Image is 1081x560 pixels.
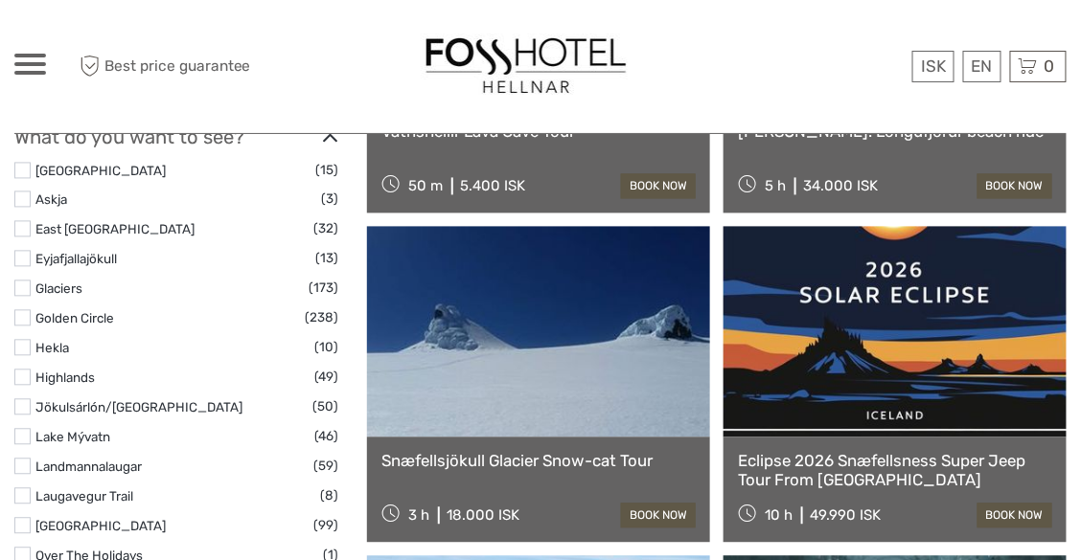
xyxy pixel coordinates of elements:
[408,178,443,195] span: 50 m
[765,178,786,195] span: 5 h
[621,504,696,528] a: book now
[14,126,338,149] h3: What do you want to see?
[381,452,696,471] a: Snæfellsjökull Glacier Snow-cat Tour
[35,459,142,475] a: Landmannalaugar
[35,489,133,504] a: Laugavegur Trail
[963,51,1001,82] div: EN
[309,278,338,300] span: (173)
[314,367,338,389] span: (49)
[315,160,338,182] span: (15)
[977,174,1052,199] a: book now
[321,189,338,211] span: (3)
[313,218,338,240] span: (32)
[35,370,95,386] a: Highlands
[421,34,632,100] img: 1555-dd548db8-e91e-4910-abff-7f063671136d_logo_big.jpg
[977,504,1052,528] a: book now
[460,178,525,195] div: 5.400 ISK
[621,174,696,199] a: book now
[35,400,242,415] a: Jökulsárlón/[GEOGRAPHIC_DATA]
[447,507,519,525] div: 18.000 ISK
[35,430,110,445] a: Lake Mývatn
[35,164,166,179] a: [GEOGRAPHIC_DATA]
[312,396,338,418] span: (50)
[35,341,69,356] a: Hekla
[765,507,793,525] span: 10 h
[313,456,338,478] span: (59)
[314,337,338,359] span: (10)
[35,222,195,237] a: East [GEOGRAPHIC_DATA]
[313,515,338,537] span: (99)
[1042,56,1058,76] span: 0
[314,426,338,448] span: (46)
[810,507,881,525] div: 49.990 ISK
[75,51,278,82] span: Best price guarantee
[738,452,1052,491] a: Eclipse 2026 Snæfellsness Super Jeep Tour From [GEOGRAPHIC_DATA]
[408,507,429,525] span: 3 h
[35,519,166,534] a: [GEOGRAPHIC_DATA]
[921,56,946,76] span: ISK
[320,485,338,507] span: (8)
[803,178,878,195] div: 34.000 ISK
[315,248,338,270] span: (13)
[35,192,67,208] a: Askja
[305,307,338,329] span: (238)
[35,281,82,297] a: Glaciers
[35,311,114,326] a: Golden Circle
[35,252,117,267] a: Eyjafjallajökull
